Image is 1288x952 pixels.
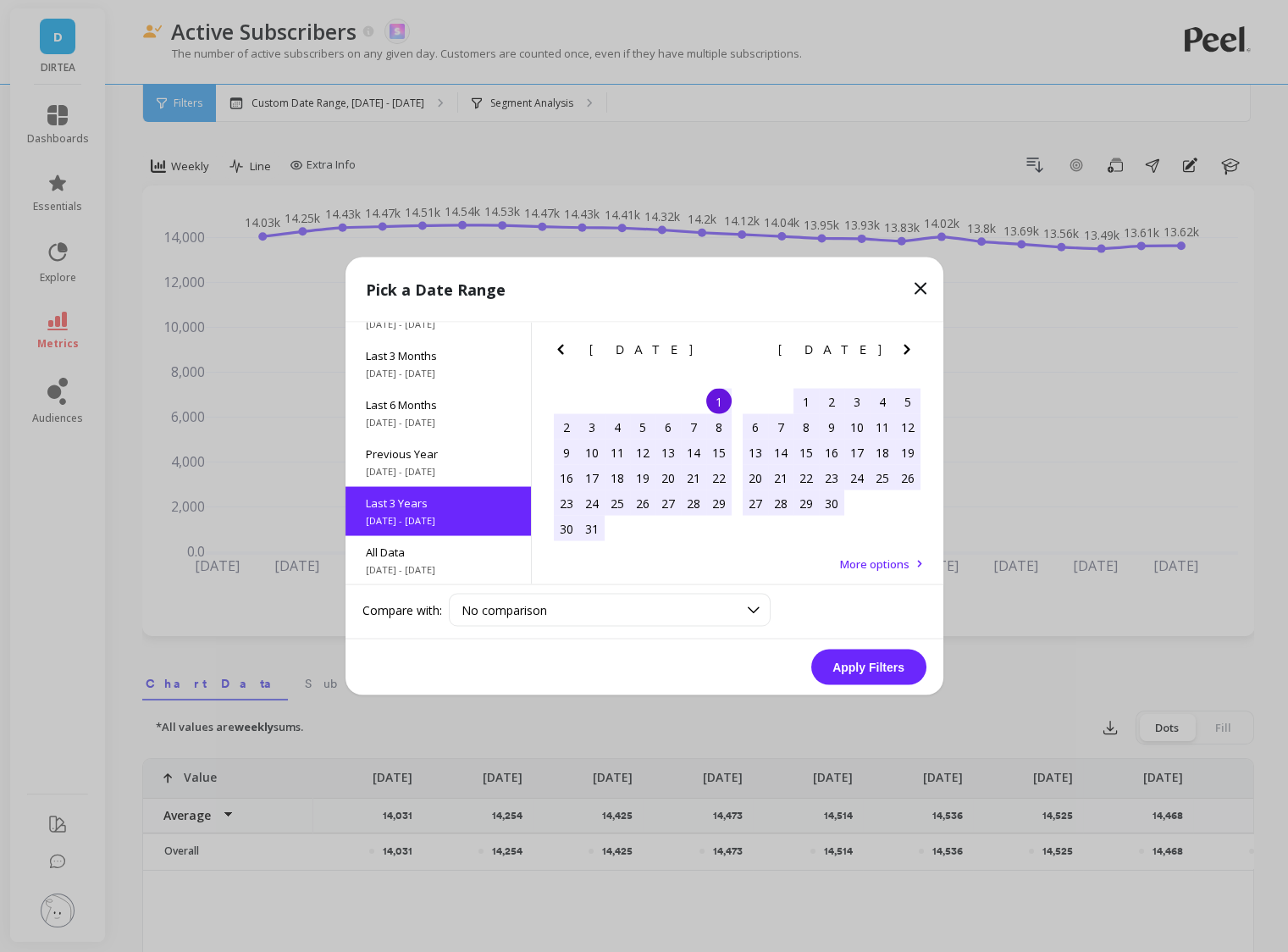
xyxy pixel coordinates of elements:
[630,414,655,440] div: Choose Wednesday, October 5th, 2022
[819,440,844,465] div: Choose Wednesday, November 16th, 2022
[708,340,735,367] button: Next Month
[870,465,895,490] div: Choose Friday, November 25th, 2022
[554,516,579,541] div: Choose Sunday, October 30th, 2022
[681,490,706,516] div: Choose Friday, October 28th, 2022
[706,414,732,440] div: Choose Saturday, October 8th, 2022
[895,465,920,490] div: Choose Saturday, November 26th, 2022
[895,414,920,440] div: Choose Saturday, November 12th, 2022
[811,650,926,685] button: Apply Filters
[743,389,920,516] div: month 2022-11
[366,367,511,380] span: [DATE] - [DATE]
[743,490,768,516] div: Choose Sunday, November 27th, 2022
[793,440,819,465] div: Choose Tuesday, November 15th, 2022
[897,340,924,367] button: Next Month
[768,465,793,490] div: Choose Monday, November 21st, 2022
[844,389,870,414] div: Choose Thursday, November 3rd, 2022
[895,440,920,465] div: Choose Saturday, November 19th, 2022
[366,446,511,462] span: Previous Year
[366,397,511,412] span: Last 6 Months
[844,414,870,440] div: Choose Thursday, November 10th, 2022
[579,465,605,490] div: Choose Monday, October 17th, 2022
[605,490,630,516] div: Choose Tuesday, October 25th, 2022
[362,601,442,618] label: Compare with:
[579,440,605,465] div: Choose Monday, October 10th, 2022
[605,440,630,465] div: Choose Tuesday, October 11th, 2022
[706,465,732,490] div: Choose Saturday, October 22nd, 2022
[605,414,630,440] div: Choose Tuesday, October 4th, 2022
[768,490,793,516] div: Choose Monday, November 28th, 2022
[793,414,819,440] div: Choose Tuesday, November 8th, 2022
[550,340,578,367] button: Previous Month
[844,465,870,490] div: Choose Thursday, November 24th, 2022
[743,440,768,465] div: Choose Sunday, November 13th, 2022
[768,414,793,440] div: Choose Monday, November 7th, 2022
[589,343,695,357] span: [DATE]
[681,440,706,465] div: Choose Friday, October 14th, 2022
[605,465,630,490] div: Choose Tuesday, October 18th, 2022
[870,414,895,440] div: Choose Friday, November 11th, 2022
[655,440,681,465] div: Choose Thursday, October 13th, 2022
[630,490,655,516] div: Choose Wednesday, October 26th, 2022
[630,440,655,465] div: Choose Wednesday, October 12th, 2022
[366,545,511,560] span: All Data
[554,440,579,465] div: Choose Sunday, October 9th, 2022
[366,514,511,528] span: [DATE] - [DATE]
[655,490,681,516] div: Choose Thursday, October 27th, 2022
[870,389,895,414] div: Choose Friday, November 4th, 2022
[840,556,909,572] span: More options
[554,490,579,516] div: Choose Sunday, October 23rd, 2022
[681,414,706,440] div: Choose Friday, October 7th, 2022
[819,389,844,414] div: Choose Wednesday, November 2nd, 2022
[366,465,511,479] span: [DATE] - [DATE]
[793,389,819,414] div: Choose Tuesday, November 1st, 2022
[579,414,605,440] div: Choose Monday, October 3rd, 2022
[366,563,511,577] span: [DATE] - [DATE]
[554,414,579,440] div: Choose Sunday, October 2nd, 2022
[743,465,768,490] div: Choose Sunday, November 20th, 2022
[819,490,844,516] div: Choose Wednesday, November 30th, 2022
[870,440,895,465] div: Choose Friday, November 18th, 2022
[579,516,605,541] div: Choose Monday, October 31st, 2022
[366,278,506,302] p: Pick a Date Range
[554,465,579,490] div: Choose Sunday, October 16th, 2022
[793,465,819,490] div: Choose Tuesday, November 22nd, 2022
[738,340,766,367] button: Previous Month
[778,343,884,357] span: [DATE]
[366,495,511,511] span: Last 3 Years
[819,465,844,490] div: Choose Wednesday, November 23rd, 2022
[706,389,732,414] div: Choose Saturday, October 1st, 2022
[844,440,870,465] div: Choose Thursday, November 17th, 2022
[366,318,511,331] span: [DATE] - [DATE]
[895,389,920,414] div: Choose Saturday, November 5th, 2022
[554,389,732,541] div: month 2022-10
[366,416,511,429] span: [DATE] - [DATE]
[655,414,681,440] div: Choose Thursday, October 6th, 2022
[706,490,732,516] div: Choose Saturday, October 29th, 2022
[768,440,793,465] div: Choose Monday, November 14th, 2022
[743,414,768,440] div: Choose Sunday, November 6th, 2022
[706,440,732,465] div: Choose Saturday, October 15th, 2022
[579,490,605,516] div: Choose Monday, October 24th, 2022
[681,465,706,490] div: Choose Friday, October 21st, 2022
[655,465,681,490] div: Choose Thursday, October 20th, 2022
[366,348,511,363] span: Last 3 Months
[630,465,655,490] div: Choose Wednesday, October 19th, 2022
[793,490,819,516] div: Choose Tuesday, November 29th, 2022
[819,414,844,440] div: Choose Wednesday, November 9th, 2022
[462,602,547,618] span: No comparison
